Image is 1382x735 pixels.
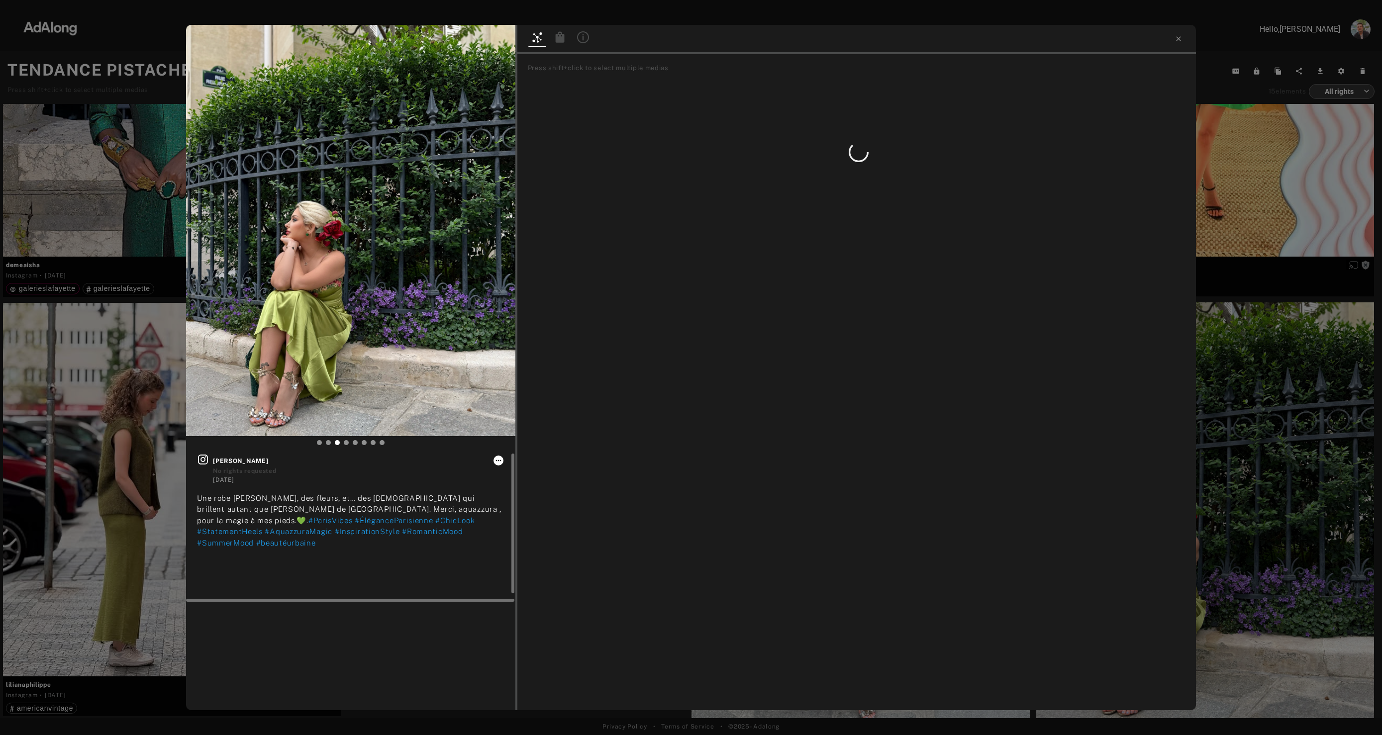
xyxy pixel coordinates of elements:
[186,25,515,436] img: INS_DIyMTcBidFe_2
[256,539,316,547] span: #beautéurbaine
[1332,687,1382,735] iframe: Chat Widget
[213,467,276,474] span: No rights requested
[197,539,254,547] span: #SummerMood
[528,63,1192,73] div: Press shift+click to select multiple medias
[197,527,263,536] span: #StatementHeels
[308,516,353,525] span: #ParisVibes
[435,516,475,525] span: #ChicLook
[197,494,501,525] span: Une robe [PERSON_NAME], des fleurs, et… des [DEMOGRAPHIC_DATA] qui brillent autant que [PERSON_NA...
[355,516,433,525] span: #ÉléganceParisienne
[265,527,332,536] span: #AquazzuraMagic
[402,527,463,536] span: #RomanticMood
[335,527,400,536] span: #InspirationStyle
[213,476,234,483] time: 2025-04-23T09:35:23.000Z
[213,457,504,465] span: [PERSON_NAME]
